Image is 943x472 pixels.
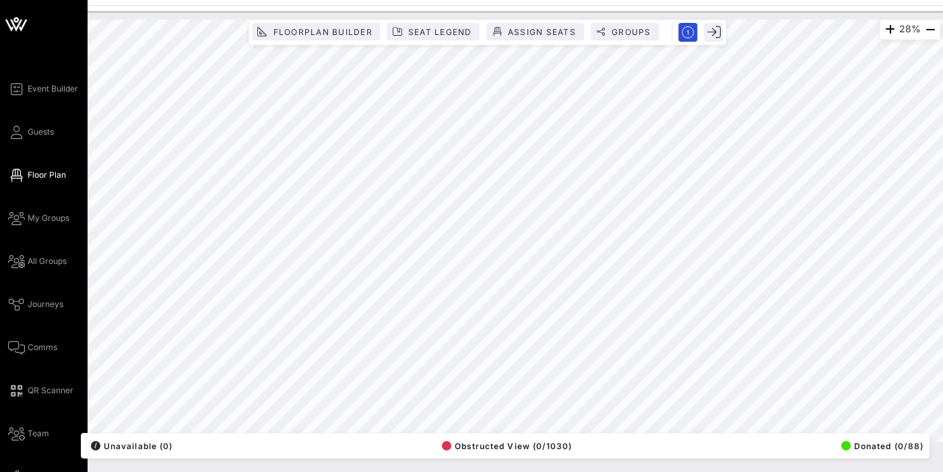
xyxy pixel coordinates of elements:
button: /Unavailable (0) [87,436,172,455]
button: Assign Seats [487,23,584,40]
span: Assign Seats [507,27,576,37]
span: Obstructed View (0/1030) [442,441,573,451]
button: Groups [591,23,659,40]
button: Floorplan Builder [252,23,380,40]
button: Seat Legend [387,23,480,40]
span: Unavailable (0) [91,441,172,451]
div: 28% [880,20,940,40]
a: Team [8,426,49,442]
a: My Groups [8,210,69,226]
div: / [91,441,100,450]
span: Comms [28,341,57,353]
span: Floorplan Builder [272,27,372,37]
span: All Groups [28,255,67,267]
a: All Groups [8,253,67,269]
span: Team [28,428,49,440]
a: Journeys [8,296,63,312]
span: QR Scanner [28,384,73,397]
span: Donated (0/88) [841,441,923,451]
a: Comms [8,339,57,356]
span: Journeys [28,298,63,310]
span: Floor Plan [28,169,66,181]
span: Seat Legend [408,27,472,37]
span: Groups [611,27,651,37]
span: Event Builder [28,83,78,95]
button: Obstructed View (0/1030) [438,436,573,455]
a: Guests [8,124,54,140]
span: My Groups [28,212,69,224]
span: Guests [28,126,54,138]
a: Event Builder [8,81,78,97]
a: QR Scanner [8,382,73,399]
button: Donated (0/88) [837,436,923,455]
a: Floor Plan [8,167,66,183]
